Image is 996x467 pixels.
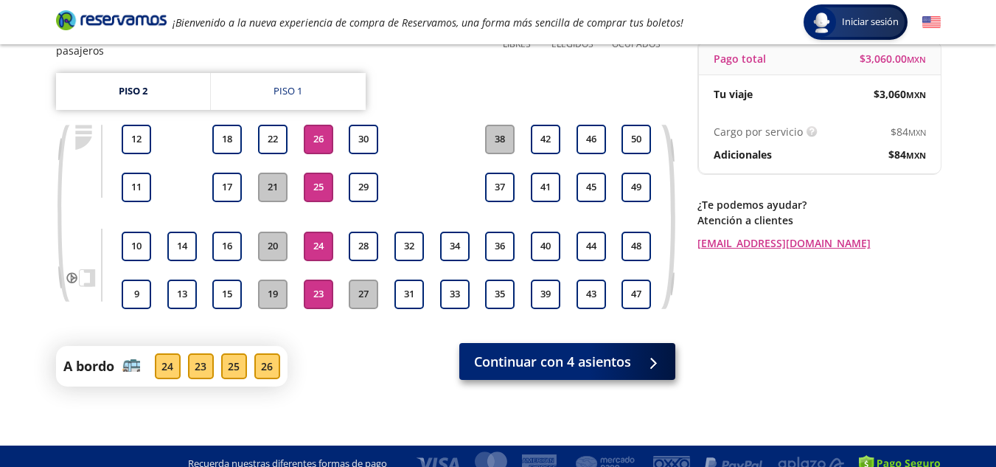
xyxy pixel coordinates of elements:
button: 26 [304,125,333,154]
button: 49 [621,173,651,202]
small: MXN [908,127,926,138]
button: English [922,13,941,32]
button: 34 [440,232,470,261]
button: 31 [394,280,424,309]
button: 19 [258,280,288,309]
button: 42 [531,125,560,154]
span: $ 3,060.00 [860,51,926,66]
button: 13 [167,280,197,309]
button: 47 [621,280,651,309]
button: 46 [577,125,606,154]
button: 21 [258,173,288,202]
button: 20 [258,232,288,261]
div: 24 [155,353,181,379]
button: 9 [122,280,151,309]
button: 36 [485,232,515,261]
a: Brand Logo [56,9,167,35]
a: [EMAIL_ADDRESS][DOMAIN_NAME] [697,235,941,251]
button: 41 [531,173,560,202]
button: 28 [349,232,378,261]
button: 22 [258,125,288,154]
div: Piso 1 [274,84,302,99]
span: Continuar con 4 asientos [474,352,631,372]
p: Atención a clientes [697,212,941,228]
button: 43 [577,280,606,309]
button: 12 [122,125,151,154]
button: 38 [485,125,515,154]
button: 25 [304,173,333,202]
span: $ 84 [888,147,926,162]
a: Piso 2 [56,73,210,110]
p: Tu viaje [714,86,753,102]
div: 23 [188,353,214,379]
button: 44 [577,232,606,261]
p: ¿Te podemos ayudar? [697,197,941,212]
button: 11 [122,173,151,202]
button: 16 [212,232,242,261]
button: 15 [212,280,242,309]
button: 32 [394,232,424,261]
button: 33 [440,280,470,309]
small: MXN [907,54,926,65]
button: 37 [485,173,515,202]
button: 30 [349,125,378,154]
button: 50 [621,125,651,154]
button: 40 [531,232,560,261]
span: Iniciar sesión [836,15,905,30]
button: 17 [212,173,242,202]
button: 18 [212,125,242,154]
button: 29 [349,173,378,202]
span: $ 3,060 [874,86,926,102]
p: Pago total [714,51,766,66]
div: 26 [254,353,280,379]
em: ¡Bienvenido a la nueva experiencia de compra de Reservamos, una forma más sencilla de comprar tus... [173,15,683,30]
button: 24 [304,232,333,261]
button: 27 [349,280,378,309]
button: 39 [531,280,560,309]
div: 25 [221,353,247,379]
button: 14 [167,232,197,261]
button: 45 [577,173,606,202]
p: A bordo [63,356,114,376]
a: Piso 1 [211,73,366,110]
button: 23 [304,280,333,309]
button: 48 [621,232,651,261]
i: Brand Logo [56,9,167,31]
small: MXN [906,150,926,161]
button: 35 [485,280,515,309]
p: Cargo por servicio [714,124,803,139]
button: Continuar con 4 asientos [459,343,675,380]
small: MXN [906,89,926,100]
span: $ 84 [891,124,926,139]
button: 10 [122,232,151,261]
p: Adicionales [714,147,772,162]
